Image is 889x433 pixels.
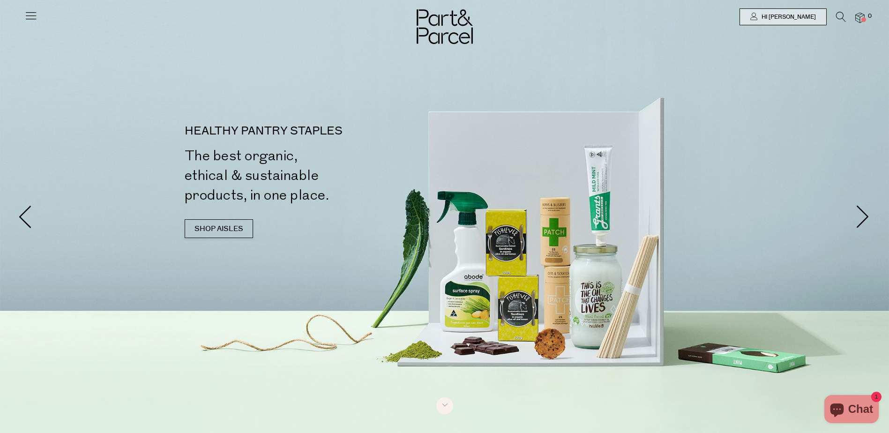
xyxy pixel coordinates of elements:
img: Part&Parcel [417,9,473,44]
a: SHOP AISLES [185,219,253,238]
a: 0 [855,13,865,22]
p: HEALTHY PANTRY STAPLES [185,126,448,137]
span: Hi [PERSON_NAME] [759,13,816,21]
a: Hi [PERSON_NAME] [740,8,827,25]
inbox-online-store-chat: Shopify online store chat [822,395,882,426]
span: 0 [866,12,874,21]
h2: The best organic, ethical & sustainable products, in one place. [185,146,448,205]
